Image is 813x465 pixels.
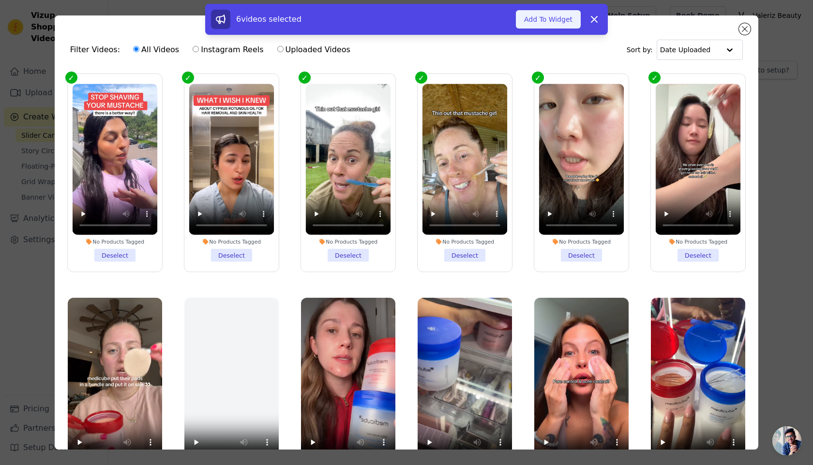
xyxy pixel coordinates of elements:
div: Filter Videos: [70,39,356,61]
label: Uploaded Videos [277,44,351,56]
span: 6 videos selected [236,15,301,24]
div: No Products Tagged [189,238,274,245]
div: No Products Tagged [539,238,624,245]
div: No Products Tagged [656,238,741,245]
div: Open chat [772,426,801,455]
button: Add To Widget [516,10,581,29]
div: No Products Tagged [422,238,508,245]
div: No Products Tagged [306,238,391,245]
label: All Videos [133,44,180,56]
div: No Products Tagged [73,238,158,245]
label: Instagram Reels [192,44,264,56]
div: Sort by: [627,40,743,60]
